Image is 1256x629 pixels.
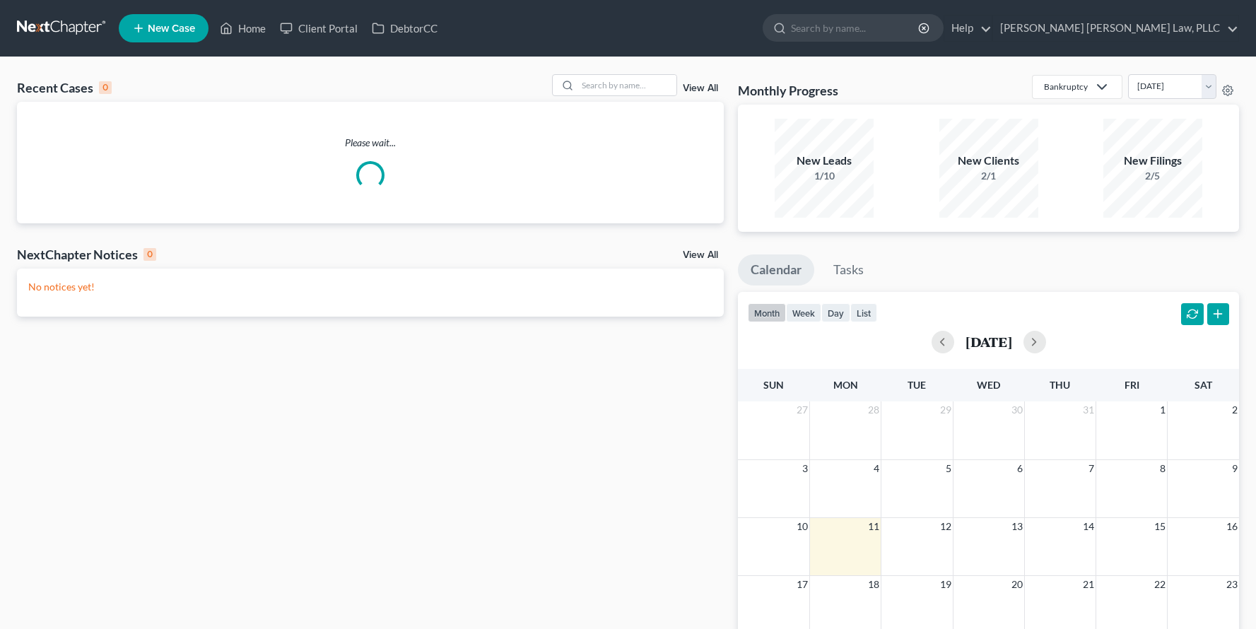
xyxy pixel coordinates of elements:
[1010,401,1024,418] span: 30
[850,303,877,322] button: list
[1153,576,1167,593] span: 22
[821,303,850,322] button: day
[1153,518,1167,535] span: 15
[738,254,814,286] a: Calendar
[213,16,273,41] a: Home
[143,248,156,261] div: 0
[775,153,874,169] div: New Leads
[867,576,881,593] span: 18
[944,460,953,477] span: 5
[1103,169,1202,183] div: 2/5
[683,250,718,260] a: View All
[17,136,724,150] p: Please wait...
[908,379,926,391] span: Tue
[17,246,156,263] div: NextChapter Notices
[99,81,112,94] div: 0
[1010,576,1024,593] span: 20
[867,401,881,418] span: 28
[1225,576,1239,593] span: 23
[148,23,195,34] span: New Case
[273,16,365,41] a: Client Portal
[748,303,786,322] button: month
[993,16,1238,41] a: [PERSON_NAME] [PERSON_NAME] Law, PLLC
[1231,460,1239,477] span: 9
[939,576,953,593] span: 19
[944,16,992,41] a: Help
[1195,379,1212,391] span: Sat
[1044,81,1088,93] div: Bankruptcy
[867,518,881,535] span: 11
[939,401,953,418] span: 29
[577,75,676,95] input: Search by name...
[738,82,838,99] h3: Monthly Progress
[1010,518,1024,535] span: 13
[966,334,1012,349] h2: [DATE]
[1016,460,1024,477] span: 6
[1231,401,1239,418] span: 2
[28,280,712,294] p: No notices yet!
[683,83,718,93] a: View All
[791,15,920,41] input: Search by name...
[775,169,874,183] div: 1/10
[795,518,809,535] span: 10
[821,254,876,286] a: Tasks
[939,169,1038,183] div: 2/1
[17,79,112,96] div: Recent Cases
[1087,460,1096,477] span: 7
[1158,401,1167,418] span: 1
[1225,518,1239,535] span: 16
[365,16,445,41] a: DebtorCC
[1050,379,1070,391] span: Thu
[1158,460,1167,477] span: 8
[939,153,1038,169] div: New Clients
[763,379,784,391] span: Sun
[801,460,809,477] span: 3
[833,379,858,391] span: Mon
[795,401,809,418] span: 27
[1125,379,1139,391] span: Fri
[939,518,953,535] span: 12
[786,303,821,322] button: week
[1103,153,1202,169] div: New Filings
[795,576,809,593] span: 17
[1081,518,1096,535] span: 14
[1081,576,1096,593] span: 21
[1081,401,1096,418] span: 31
[872,460,881,477] span: 4
[977,379,1000,391] span: Wed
